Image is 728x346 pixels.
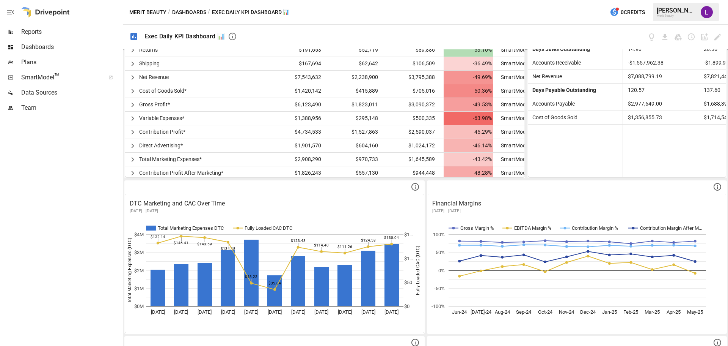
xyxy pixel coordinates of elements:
span: $970,733 [355,153,379,166]
span: $1,420,142 [293,84,322,98]
span: 0 Credits [621,8,645,17]
span: $557,130 [355,166,379,180]
text: [DATE] [338,309,352,315]
text: $134.18 [221,246,235,251]
span: SmartModel [498,88,530,94]
span: -45.29% [444,125,493,139]
span: $7,543,632 [293,71,322,84]
text: 100% [433,232,445,237]
span: $62,642 [358,57,379,70]
button: Add widget [700,33,709,41]
span: $604,160 [355,139,379,152]
span: SmartModel, Shopify [498,74,550,80]
text: [DATE] [174,309,188,315]
text: Mar-25 [645,309,660,315]
span: -$191,653 [296,43,322,57]
text: -50% [434,286,445,291]
span: $415,889 [355,84,379,98]
div: [PERSON_NAME] [657,7,696,14]
text: Nov-24 [559,309,574,315]
button: Edit dashboard [713,33,722,41]
text: $0M [134,303,144,309]
span: Variable Expenses* [139,115,184,121]
span: $1,826,243 [293,166,322,180]
text: 0% [438,268,445,273]
span: $6,123,490 [293,98,322,111]
span: Cost of Goods Sold [529,114,577,120]
text: Contribution Margin % [572,225,618,231]
span: SmartModel [498,101,530,107]
text: 50% [436,250,445,255]
text: $0 [404,303,409,309]
span: $2,908,290 [293,153,322,166]
text: [DATE] [268,309,282,315]
button: 0Credits [607,5,648,19]
text: EBITDA Margin % [514,225,552,231]
div: / [208,8,210,17]
text: Feb-25 [623,309,638,315]
span: -$89,886 [413,43,436,57]
span: -$52,719 [356,43,379,57]
text: [DATE] [384,309,399,315]
text: [DATE] [361,309,375,315]
span: $1,388,956 [293,112,322,125]
text: $123.43 [291,239,306,243]
span: Days Payable Outstanding [529,87,596,93]
span: 120.57 [627,84,646,97]
text: [DATE] [151,309,165,315]
text: [DATE] [198,309,212,315]
span: $3,795,388 [407,71,436,84]
span: $1,024,172 [407,139,436,152]
div: Merit Beauty [657,14,696,17]
button: Merit Beauty [129,8,166,17]
img: Liz Tortoso [701,6,713,18]
text: $132.14 [151,235,165,239]
span: Accounts Receivable [529,60,581,66]
span: Reports [21,27,121,36]
text: [DATE] [314,309,328,315]
text: $114.40 [314,243,329,247]
span: $1,356,855.73 [627,111,663,124]
svg: A chart. [428,219,723,333]
span: $295,148 [355,112,379,125]
span: $7,088,799.19 [627,70,663,83]
p: [DATE] - [DATE] [130,208,419,214]
span: $167,694 [298,57,322,70]
span: Cost of Goods Sold* [139,88,187,94]
span: Dashboards [21,43,121,52]
text: $1… [404,256,413,261]
span: $1,527,863 [350,125,379,139]
p: [DATE] - [DATE] [432,208,722,214]
text: Dec-24 [580,309,596,315]
text: Apr-25 [667,309,681,315]
span: -63.98% [444,112,493,125]
text: Contribution Margin After M… [640,225,702,231]
text: [DATE] [221,309,235,315]
text: May-25 [687,309,703,315]
span: Gross Profit* [139,101,170,107]
span: $4,734,533 [293,125,322,139]
span: -49.69% [444,71,493,84]
text: $143.59 [197,242,212,246]
svg: A chart. [125,219,421,333]
span: SmartModel, Shopify [498,60,550,66]
text: $111.26 [337,245,352,249]
text: Oct-24 [538,309,552,315]
text: Total Marketing Expenses (DTC) [127,238,132,303]
text: $124.58 [361,238,376,242]
span: Accounts Payable [529,101,575,107]
text: $35.04 [268,281,281,285]
text: $4M [134,232,144,237]
span: -43.42% [444,153,493,166]
text: Total Marketing Expenses DTC [158,225,224,231]
span: $705,016 [411,84,436,98]
span: SmartModel [21,73,100,82]
button: Liz Tortoso [696,2,717,23]
span: Contribution Profit* [139,129,185,135]
span: $2,238,900 [350,71,379,84]
span: $1,901,570 [293,139,322,152]
span: $3,090,372 [407,98,436,111]
button: Download dashboard [661,33,669,41]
